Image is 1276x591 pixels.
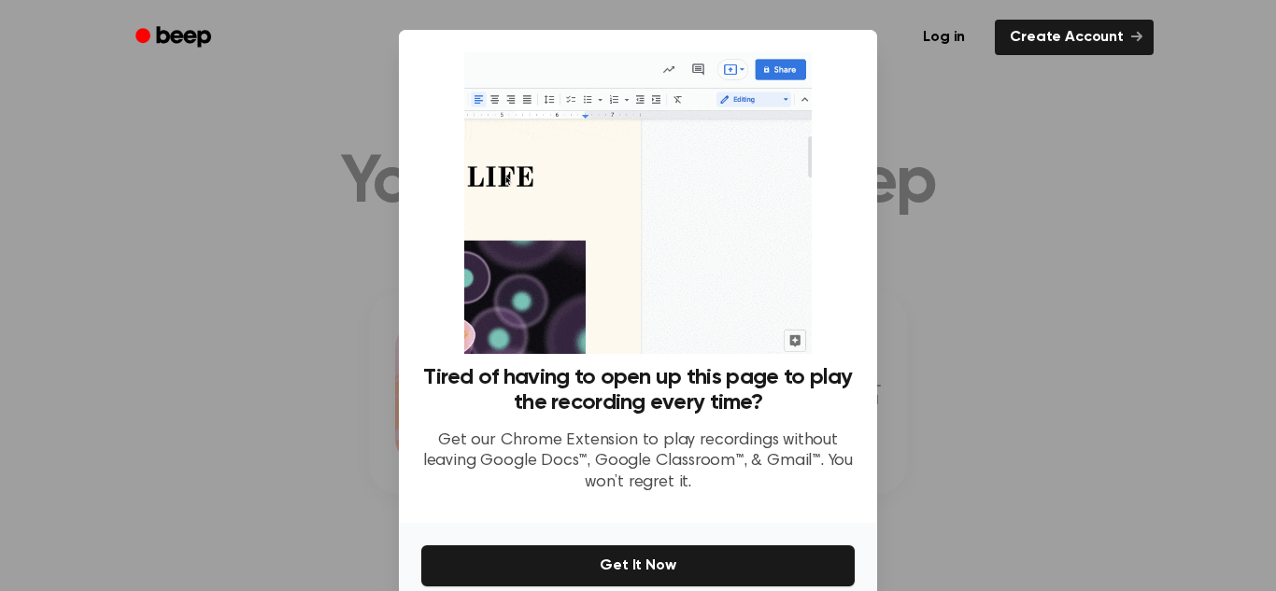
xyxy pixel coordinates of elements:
a: Log in [904,16,984,59]
a: Create Account [995,20,1154,55]
img: Beep extension in action [464,52,811,354]
button: Get It Now [421,545,855,586]
h3: Tired of having to open up this page to play the recording every time? [421,365,855,415]
a: Beep [122,20,228,56]
p: Get our Chrome Extension to play recordings without leaving Google Docs™, Google Classroom™, & Gm... [421,430,855,494]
